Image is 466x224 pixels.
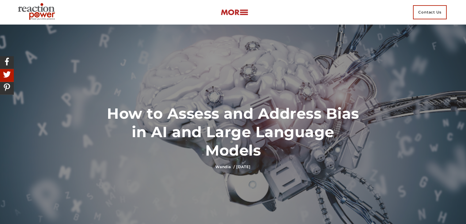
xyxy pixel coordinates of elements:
[2,56,12,67] img: Share On Facebook
[215,164,235,169] a: Wandia /
[221,9,248,16] img: more-btn.png
[105,104,361,160] h1: How to Assess and Address Bias in AI and Large Language Models
[2,82,12,93] img: Share On Pinterest
[15,1,60,23] img: Executive Branding | Personal Branding Agency
[236,164,251,169] time: [DATE]
[413,5,447,19] span: Contact Us
[2,69,12,80] img: Share On Twitter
